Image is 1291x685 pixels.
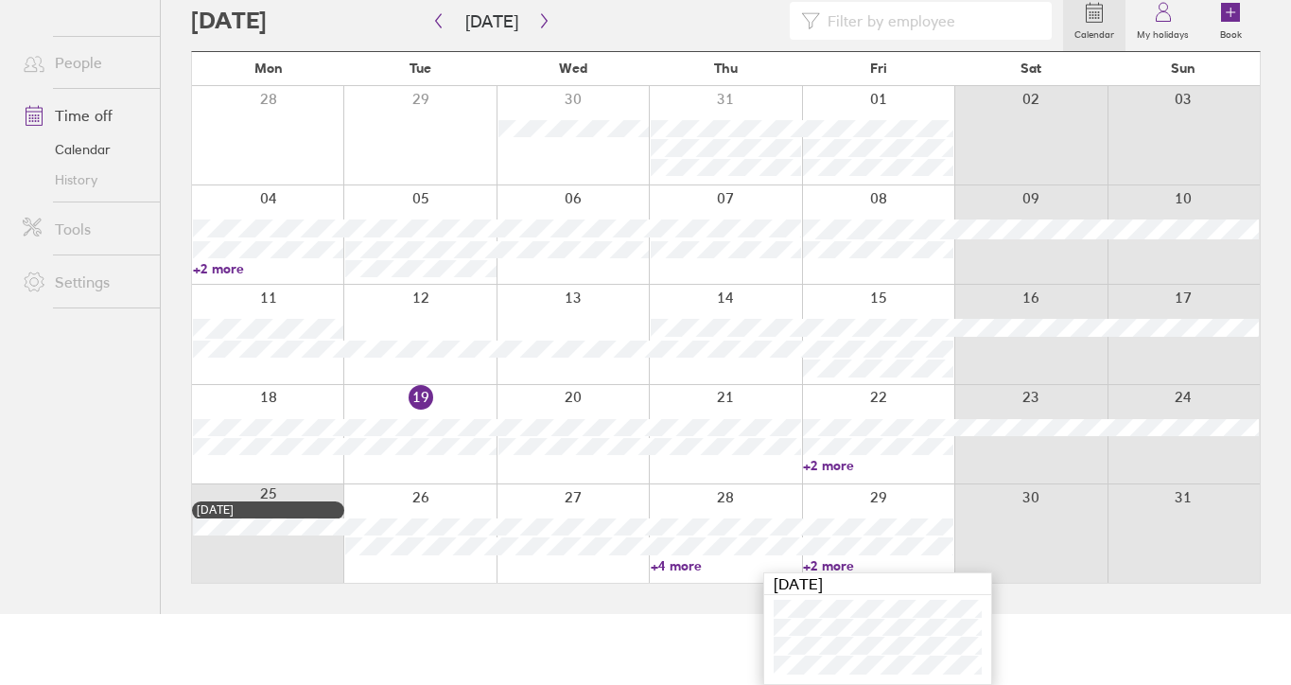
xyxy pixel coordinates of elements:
div: [DATE] [197,503,340,517]
a: Tools [8,210,160,248]
span: Thu [714,61,738,76]
a: +2 more [803,457,953,474]
button: [DATE] [450,6,533,37]
span: Sat [1021,61,1041,76]
a: +2 more [803,557,953,574]
span: Fri [870,61,887,76]
a: Time off [8,97,160,134]
a: +2 more [193,260,343,277]
a: Settings [8,263,160,301]
a: +4 more [651,557,801,574]
label: My holidays [1125,24,1200,41]
a: Calendar [8,134,160,165]
a: People [8,44,160,81]
label: Calendar [1063,24,1125,41]
span: Mon [254,61,283,76]
span: Wed [559,61,587,76]
div: [DATE] [764,573,991,595]
span: Tue [410,61,431,76]
input: Filter by employee [820,3,1040,39]
span: Sun [1171,61,1195,76]
label: Book [1209,24,1253,41]
a: History [8,165,160,195]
